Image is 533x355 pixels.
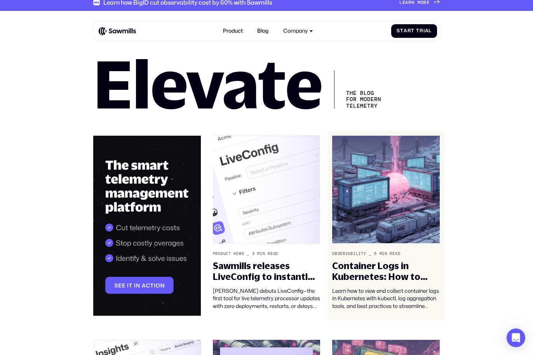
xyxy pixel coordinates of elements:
[213,261,320,283] div: Sawmills releases LiveConfig to instantly configure your telemetry pipeline without deployment
[327,131,444,320] a: Observability_5min readContainer Logs in Kubernetes: How to View and Collect ThemLearn how to vie...
[397,28,400,34] span: S
[93,58,322,109] h1: Elevate
[428,28,432,34] span: l
[257,252,278,256] div: min read
[391,24,437,38] a: StartTrial
[213,252,244,256] div: Product News
[332,261,440,283] div: Container Logs in Kubernetes: How to View and Collect Them
[425,28,429,34] span: a
[420,28,423,34] span: r
[247,252,249,256] div: _
[411,28,415,34] span: t
[334,71,387,109] div: The Blog for Modern telemetry
[400,28,404,34] span: t
[374,252,377,256] div: 5
[219,24,247,38] a: Product
[416,28,420,34] span: T
[332,252,366,256] div: Observability
[423,28,425,34] span: i
[252,252,255,256] div: 3
[408,28,411,34] span: r
[279,24,317,38] div: Company
[208,131,325,320] a: Product News_3min readSawmills releases LiveConfig to instantly configure your telemetry pipeline...
[253,24,273,38] a: Blog
[213,287,320,310] div: [PERSON_NAME] debuts LiveConfig—the first tool for live telemetry processor updates with zero dep...
[404,28,408,34] span: a
[283,28,308,34] div: Company
[507,329,525,347] div: Open Intercom Messenger
[380,252,401,256] div: min read
[369,252,371,256] div: _
[332,287,440,310] div: Learn how to view and collect container logs in Kubernetes with kubectl, log aggregation tools, a...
